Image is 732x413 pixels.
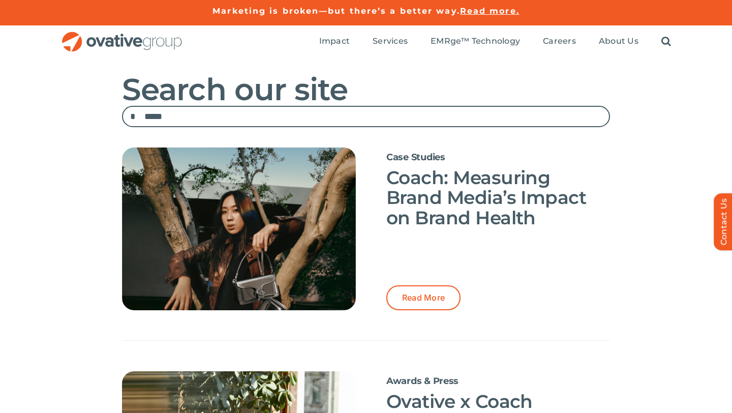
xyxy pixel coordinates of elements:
a: Services [373,36,408,47]
span: Careers [543,36,576,46]
a: About Us [599,36,638,47]
a: Read more. [460,6,520,16]
a: Marketing is broken—but there’s a better way. [212,6,460,16]
a: Search [661,36,671,47]
nav: Menu [319,25,671,58]
h6: Case Studies [386,153,610,163]
span: Read More [402,293,445,303]
a: Coach: Measuring Brand Media’s Impact on Brand Health [386,166,586,229]
a: EMRge™ Technology [431,36,520,47]
span: Impact [319,36,350,46]
span: Services [373,36,408,46]
h6: Awards & Press [386,376,610,387]
a: Read More [386,285,461,310]
h1: Search our site [122,73,610,106]
a: Careers [543,36,576,47]
span: About Us [599,36,638,46]
input: Search... [122,106,610,127]
input: Search [122,106,143,127]
a: OG_Full_horizontal_RGB [61,31,183,40]
span: EMRge™ Technology [431,36,520,46]
a: Impact [319,36,350,47]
